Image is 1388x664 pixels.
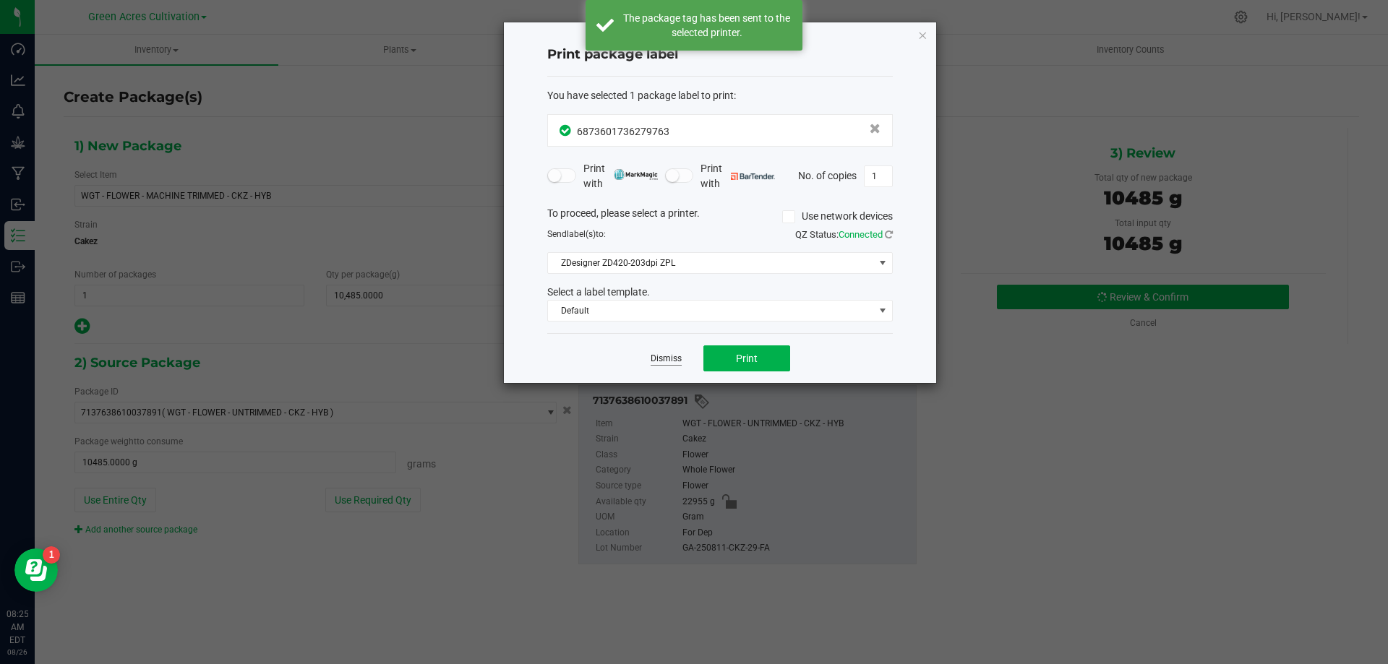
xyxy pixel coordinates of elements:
[548,253,874,273] span: ZDesigner ZD420-203dpi ZPL
[560,123,573,138] span: In Sync
[548,301,874,321] span: Default
[547,46,893,64] h4: Print package label
[536,285,904,300] div: Select a label template.
[536,206,904,228] div: To proceed, please select a printer.
[567,229,596,239] span: label(s)
[622,11,792,40] div: The package tag has been sent to the selected printer.
[614,169,658,180] img: mark_magic_cybra.png
[736,353,758,364] span: Print
[782,209,893,224] label: Use network devices
[703,345,790,371] button: Print
[547,88,893,103] div: :
[547,229,606,239] span: Send to:
[583,161,658,191] span: Print with
[795,229,893,240] span: QZ Status:
[701,161,775,191] span: Print with
[547,90,734,101] span: You have selected 1 package label to print
[651,353,682,365] a: Dismiss
[43,546,60,564] iframe: Resource center unread badge
[14,548,58,592] iframe: Resource center
[731,173,775,180] img: bartender.png
[577,126,669,137] span: 6873601736279763
[798,169,857,181] span: No. of copies
[839,229,883,240] span: Connected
